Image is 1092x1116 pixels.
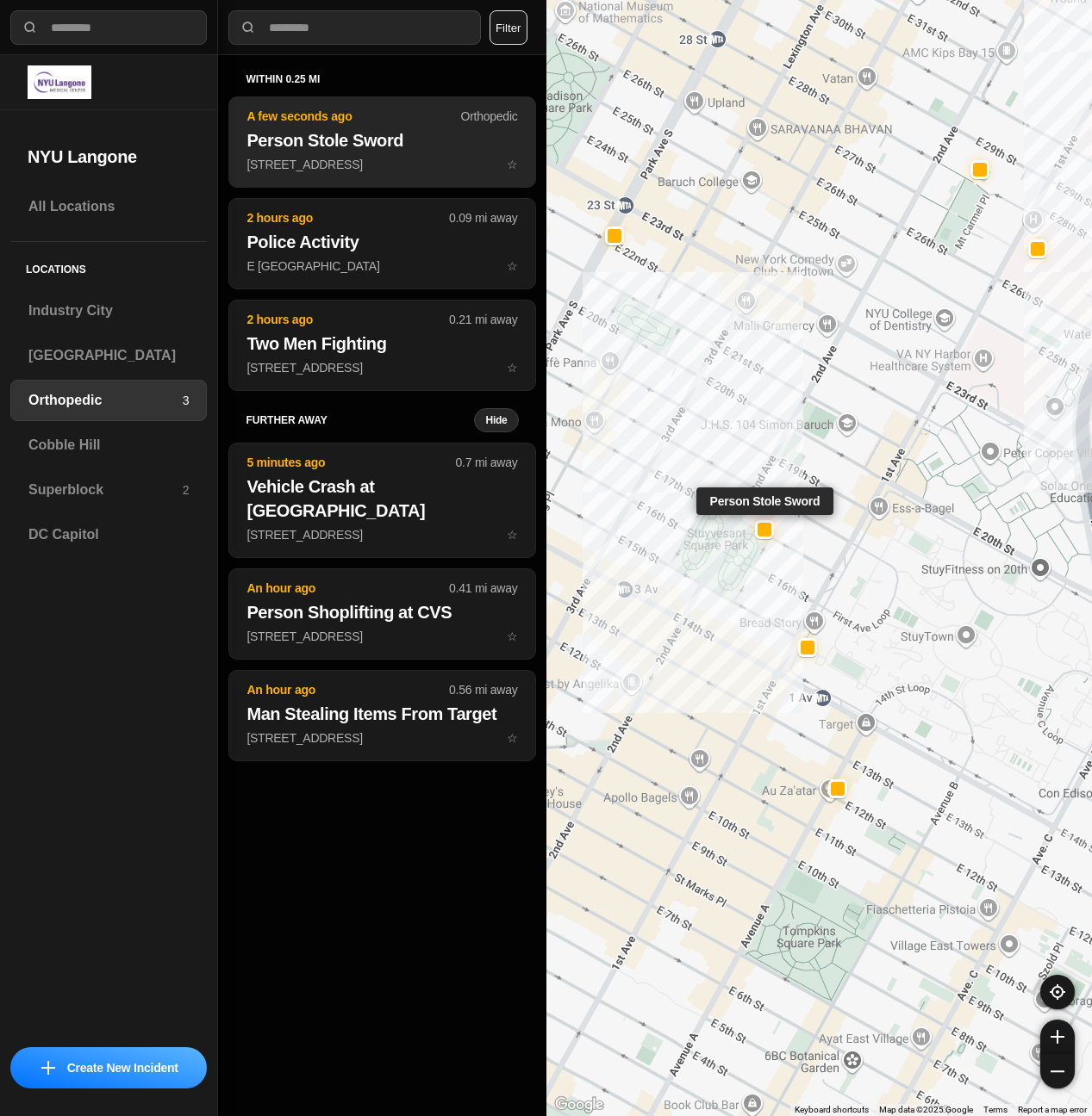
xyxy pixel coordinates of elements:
[22,19,39,36] img: search
[449,311,517,328] p: 0.21 mi away
[41,1061,55,1075] img: icon
[1040,1054,1075,1088] button: zoom-out
[507,158,518,171] span: star
[228,568,535,660] button: An hour ago0.41 mi awayPerson Shoplifting at CVS[STREET_ADDRESS]star
[474,408,518,432] button: Hide
[1051,1030,1064,1044] img: zoom-in
[449,209,517,226] p: 0.09 mi away
[1051,1064,1064,1078] img: zoom-out
[10,242,207,290] h5: Locations
[507,528,518,542] span: star
[10,186,207,227] a: All Locations
[28,196,189,217] h3: All Locations
[246,128,517,152] h2: Person Stole Sword
[10,380,207,421] a: Orthopedic3
[228,96,535,188] button: A few seconds agoOrthopedicPerson Stole Sword[STREET_ADDRESS]star
[246,681,449,698] p: An hour ago
[449,681,517,698] p: 0.56 mi away
[28,301,189,321] h3: Industry City
[507,361,518,375] span: star
[246,580,449,597] p: An hour ago
[1040,975,1075,1009] button: recenter
[28,390,183,411] h3: Orthopedic
[1018,1105,1087,1114] a: Report a map error
[228,730,535,745] a: An hour ago0.56 mi awayMan Stealing Items From Target[STREET_ADDRESS]star
[228,258,535,273] a: 2 hours ago0.09 mi awayPolice ActivityE [GEOGRAPHIC_DATA]star
[551,1094,608,1116] a: Open this area in Google Maps (opens a new window)
[246,628,517,645] p: [STREET_ADDRESS]
[183,481,190,499] p: 2
[228,157,535,171] a: A few seconds agoOrthopedicPerson Stole Sword[STREET_ADDRESS]star
[246,108,460,125] p: A few seconds ago
[228,360,535,375] a: 2 hours ago0.21 mi awayTwo Men Fighting[STREET_ADDRESS]star
[228,629,535,643] a: An hour ago0.41 mi awayPerson Shoplifting at CVS[STREET_ADDRESS]star
[67,1059,178,1076] p: Create New Incident
[490,10,527,45] button: Filter
[246,454,455,471] p: 5 minutes ago
[449,580,517,597] p: 0.41 mi away
[10,425,207,466] a: Cobble Hill
[551,1094,608,1116] img: Google
[795,1104,869,1116] button: Keyboard shortcuts
[456,454,518,471] p: 0.7 mi away
[28,435,189,456] h3: Cobble Hill
[10,335,207,376] a: [GEOGRAPHIC_DATA]
[228,300,535,391] button: 2 hours ago0.21 mi awayTwo Men Fighting[STREET_ADDRESS]star
[183,392,190,409] p: 3
[246,413,474,427] h5: further away
[228,198,535,289] button: 2 hours ago0.09 mi awayPolice ActivityE [GEOGRAPHIC_DATA]star
[28,480,183,500] h3: Superblock
[507,731,518,745] span: star
[10,469,207,511] a: Superblock2
[10,514,207,555] a: DC Capitol
[246,332,517,356] h2: Two Men Fighting
[28,65,91,99] img: logo
[983,1105,1008,1114] a: Terms (opens in new tab)
[879,1105,973,1114] span: Map data ©2025 Google
[28,145,190,169] h2: NYU Langone
[507,259,518,273] span: star
[246,156,517,173] p: [STREET_ADDRESS]
[246,230,517,254] h2: Police Activity
[485,413,507,427] small: Hide
[28,524,189,545] h3: DC Capitol
[246,526,517,543] p: [STREET_ADDRESS]
[507,629,518,643] span: star
[28,345,189,366] h3: [GEOGRAPHIC_DATA]
[228,443,535,558] button: 5 minutes ago0.7 mi awayVehicle Crash at [GEOGRAPHIC_DATA][STREET_ADDRESS]star
[246,600,517,624] h2: Person Shoplifting at CVS
[246,702,517,726] h2: Man Stealing Items From Target
[246,729,517,747] p: [STREET_ADDRESS]
[1050,984,1065,1000] img: recenter
[756,520,775,539] button: Person Stole Sword
[246,359,517,376] p: [STREET_ADDRESS]
[240,19,257,36] img: search
[10,1047,207,1088] button: iconCreate New Incident
[228,670,535,761] button: An hour ago0.56 mi awayMan Stealing Items From Target[STREET_ADDRESS]star
[696,487,834,515] div: Person Stole Sword
[246,72,518,86] h5: within 0.25 mi
[1040,1020,1075,1054] button: zoom-in
[246,311,449,328] p: 2 hours ago
[246,209,449,226] p: 2 hours ago
[10,290,207,332] a: Industry City
[246,257,517,275] p: E [GEOGRAPHIC_DATA]
[228,527,535,542] a: 5 minutes ago0.7 mi awayVehicle Crash at [GEOGRAPHIC_DATA][STREET_ADDRESS]star
[246,474,517,523] h2: Vehicle Crash at [GEOGRAPHIC_DATA]
[461,108,518,125] p: Orthopedic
